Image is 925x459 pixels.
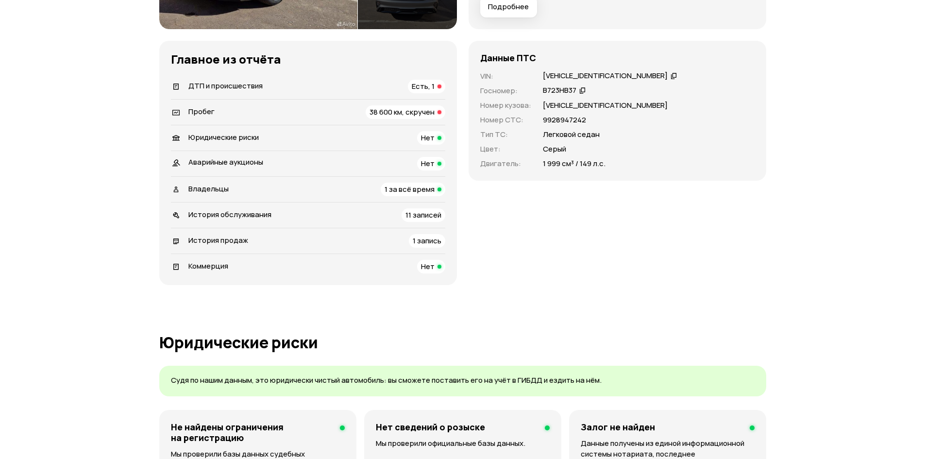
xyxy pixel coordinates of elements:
[412,81,435,91] span: Есть, 1
[421,261,435,272] span: Нет
[543,71,668,81] div: [VEHICLE_IDENTIFICATION_NUMBER]
[543,158,605,169] p: 1 999 см³ / 149 л.с.
[385,184,435,194] span: 1 за всё время
[480,158,531,169] p: Двигатель :
[188,132,259,142] span: Юридические риски
[171,52,445,66] h3: Главное из отчёта
[188,184,229,194] span: Владельцы
[188,261,228,271] span: Коммерция
[171,422,333,443] h4: Не найдены ограничения на регистрацию
[413,236,441,246] span: 1 запись
[188,235,248,245] span: История продаж
[370,107,435,117] span: 38 600 км, скручен
[188,106,215,117] span: Пробег
[376,422,485,432] h4: Нет сведений о розыске
[480,115,531,125] p: Номер СТС :
[188,81,263,91] span: ДТП и происшествия
[421,133,435,143] span: Нет
[480,71,531,82] p: VIN :
[543,100,668,111] p: [VEHICLE_IDENTIFICATION_NUMBER]
[581,422,655,432] h4: Залог не найден
[488,2,529,12] span: Подробнее
[543,144,566,154] p: Серый
[188,157,263,167] span: Аварийные аукционы
[480,129,531,140] p: Тип ТС :
[543,85,576,96] div: В723НВ37
[421,158,435,169] span: Нет
[405,210,441,220] span: 11 записей
[159,334,766,351] h1: Юридические риски
[376,438,550,449] p: Мы проверили официальные базы данных.
[171,375,755,386] p: Судя по нашим данным, это юридически чистый автомобиль: вы сможете поставить его на учёт в ГИБДД ...
[480,52,536,63] h4: Данные ПТС
[480,85,531,96] p: Госномер :
[543,115,586,125] p: 9928947242
[543,129,600,140] p: Легковой седан
[480,100,531,111] p: Номер кузова :
[188,209,271,220] span: История обслуживания
[480,144,531,154] p: Цвет :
